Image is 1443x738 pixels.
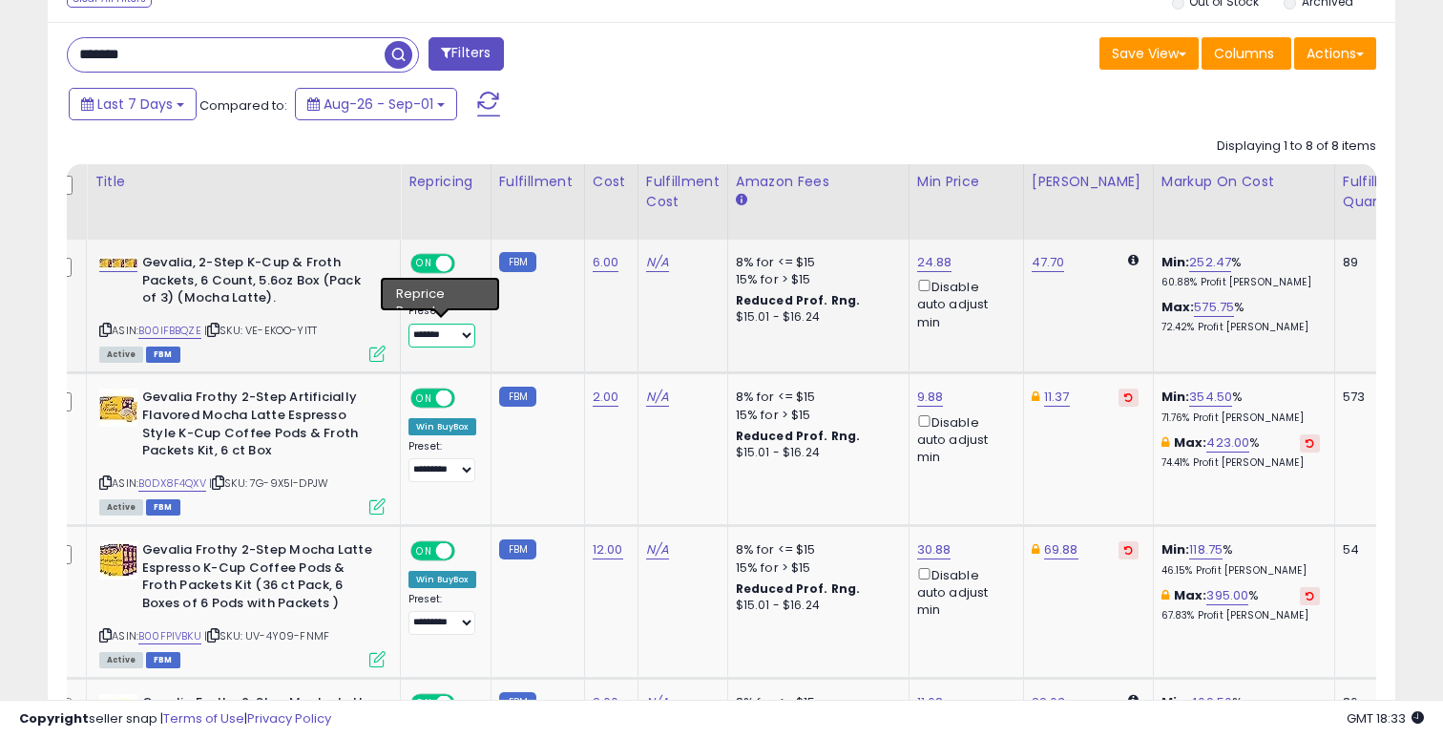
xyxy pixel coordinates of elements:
div: seller snap | | [19,710,331,728]
div: % [1161,299,1320,334]
div: % [1161,254,1320,289]
th: The percentage added to the cost of goods (COGS) that forms the calculator for Min & Max prices. [1153,164,1334,240]
div: $15.01 - $16.24 [736,309,894,326]
div: 8% for <= $15 [736,389,894,406]
button: Actions [1294,37,1376,70]
b: Reduced Prof. Rng. [736,428,861,444]
a: 6.00 [593,253,619,272]
b: Min: [1161,540,1190,559]
img: 51f0yCWHJrL._SL40_.jpg [99,389,137,427]
div: 15% for > $15 [736,271,894,288]
span: 2025-09-9 18:33 GMT [1347,709,1424,727]
div: Cost [593,172,630,192]
b: Gevalia Frothy 2-Step Mocha Latte Espresso K-Cup Coffee Pods & Froth Packets Kit (36 ct Pack, 6 B... [142,541,374,617]
a: B00FPIVBKU [138,628,201,644]
div: Fulfillable Quantity [1343,172,1409,212]
span: ON [412,256,436,272]
div: Win BuyBox [408,418,476,435]
img: 41Epe4GhRIL._SL40_.jpg [99,257,137,269]
div: Preset: [408,593,476,636]
span: All listings currently available for purchase on Amazon [99,347,143,363]
div: 8% for <= $15 [736,254,894,271]
div: ASIN: [99,389,386,513]
small: Amazon Fees. [736,192,747,209]
span: | SKU: VE-EKOO-YITT [204,323,317,338]
i: Calculated using Dynamic Max Price. [1128,254,1139,266]
a: 575.75 [1194,298,1234,317]
div: $15.01 - $16.24 [736,445,894,461]
div: Fulfillment Cost [646,172,720,212]
div: ASIN: [99,541,386,665]
p: 67.83% Profit [PERSON_NAME] [1161,609,1320,622]
div: 89 [1343,254,1402,271]
small: FBM [499,387,536,407]
div: Disable auto adjust min [917,564,1009,620]
div: Preset: [408,305,476,348]
div: Amazon Fees [736,172,901,192]
div: Disable auto adjust min [917,276,1009,331]
div: Amazon AI [408,284,475,301]
a: Privacy Policy [247,709,331,727]
a: 118.75 [1189,540,1223,559]
span: Compared to: [199,96,287,115]
div: 15% for > $15 [736,407,894,424]
div: Displaying 1 to 8 of 8 items [1217,137,1376,156]
button: Aug-26 - Sep-01 [295,88,457,120]
div: Repricing [408,172,483,192]
span: | SKU: UV-4Y09-FNMF [204,628,329,643]
button: Last 7 Days [69,88,197,120]
span: ON [412,390,436,407]
small: FBM [499,539,536,559]
span: FBM [146,499,180,516]
div: 15% for > $15 [736,559,894,577]
b: Min: [1161,253,1190,271]
div: % [1161,389,1320,424]
b: Reduced Prof. Rng. [736,580,861,597]
span: All listings currently available for purchase on Amazon [99,652,143,668]
a: B0DX8F4QXV [138,475,206,492]
b: Max: [1174,586,1207,604]
a: 9.88 [917,388,944,407]
div: Min Price [917,172,1015,192]
div: [PERSON_NAME] [1032,172,1145,192]
a: N/A [646,253,669,272]
span: FBM [146,347,180,363]
button: Save View [1099,37,1199,70]
div: % [1161,541,1320,577]
p: 60.88% Profit [PERSON_NAME] [1161,276,1320,289]
b: Max: [1161,298,1195,316]
div: % [1161,587,1320,622]
a: Terms of Use [163,709,244,727]
a: 24.88 [917,253,952,272]
a: N/A [646,388,669,407]
div: Win BuyBox [408,571,476,588]
div: Markup on Cost [1161,172,1327,192]
a: 252.47 [1189,253,1231,272]
p: 72.42% Profit [PERSON_NAME] [1161,321,1320,334]
b: Gevalia Frothy 2-Step Artificially Flavored Mocha Latte Espresso Style K-Cup Coffee Pods & Froth ... [142,389,374,464]
a: 11.37 [1044,388,1070,407]
span: OFF [452,543,483,559]
span: | SKU: 7G-9X5I-DPJW [209,475,328,491]
b: Max: [1174,433,1207,452]
a: N/A [646,540,669,559]
p: 74.41% Profit [PERSON_NAME] [1161,456,1320,470]
div: 573 [1343,389,1402,406]
b: Reduced Prof. Rng. [736,292,861,308]
a: 2.00 [593,388,619,407]
button: Filters [429,37,503,71]
button: Columns [1202,37,1291,70]
a: B00IFBBQZE [138,323,201,339]
span: OFF [452,256,483,272]
div: 54 [1343,541,1402,559]
strong: Copyright [19,709,89,727]
p: 46.15% Profit [PERSON_NAME] [1161,564,1320,578]
a: 423.00 [1206,433,1249,453]
a: 354.50 [1189,388,1232,407]
div: 8% for <= $15 [736,541,894,559]
b: Gevalia, 2-Step K-Cup & Froth Packets, 6 Count, 5.6oz Box (Pack of 3) (Mocha Latte). [142,254,374,312]
span: Last 7 Days [97,95,173,114]
a: 12.00 [593,540,623,559]
div: $15.01 - $16.24 [736,598,894,614]
div: % [1161,434,1320,470]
